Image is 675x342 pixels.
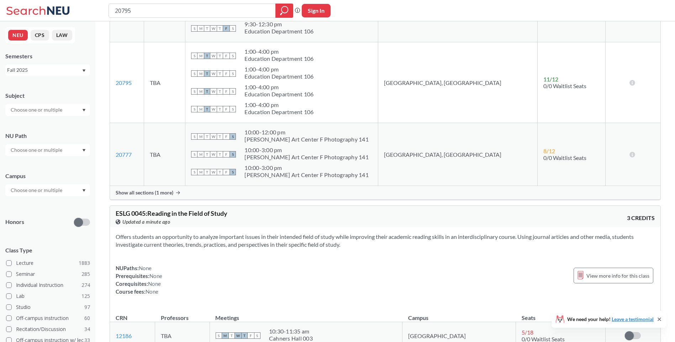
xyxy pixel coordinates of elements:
[197,70,204,77] span: M
[230,151,236,157] span: S
[191,25,197,32] span: S
[230,88,236,95] span: S
[197,88,204,95] span: M
[114,5,270,17] input: Class, professor, course number, "phrase"
[197,151,204,157] span: M
[81,281,90,289] span: 274
[269,328,313,335] div: 10:30 - 11:35 am
[197,169,204,175] span: M
[244,55,313,62] div: Education Department 106
[210,70,217,77] span: W
[543,154,586,161] span: 0/0 Waitlist Seats
[254,332,260,339] span: S
[81,270,90,278] span: 285
[244,84,313,91] div: 1:00 - 4:00 pm
[223,169,230,175] span: F
[244,28,313,35] div: Education Department 106
[230,106,236,112] span: S
[223,25,230,32] span: F
[6,325,90,334] label: Recitation/Discussion
[378,123,538,186] td: [GEOGRAPHIC_DATA], [GEOGRAPHIC_DATA]
[223,53,230,59] span: F
[244,91,313,98] div: Education Department 106
[223,133,230,140] span: F
[116,151,132,158] a: 20777
[217,169,223,175] span: T
[82,149,86,152] svg: Dropdown arrow
[248,332,254,339] span: F
[148,280,161,287] span: None
[230,25,236,32] span: S
[52,30,72,41] button: LAW
[116,264,162,295] div: NUPaths: Prerequisites: Corequisites: Course fees:
[230,53,236,59] span: S
[627,214,655,222] span: 3 CREDITS
[543,76,558,82] span: 11 / 12
[5,172,90,180] div: Campus
[223,70,230,77] span: F
[5,104,90,116] div: Dropdown arrow
[144,123,185,186] td: TBA
[6,303,90,312] label: Studio
[217,88,223,95] span: T
[244,21,313,28] div: 9:30 - 12:30 pm
[302,4,331,17] button: Sign In
[223,88,230,95] span: F
[82,109,86,112] svg: Dropdown arrow
[197,53,204,59] span: M
[217,53,223,59] span: T
[5,132,90,140] div: NU Path
[217,70,223,77] span: T
[79,259,90,267] span: 1883
[116,233,655,249] section: Offers students an opportunity to analyze important issues in their intended field of study while...
[204,70,210,77] span: T
[378,42,538,123] td: [GEOGRAPHIC_DATA], [GEOGRAPHIC_DATA]
[241,332,248,339] span: T
[6,280,90,290] label: Individual Instruction
[204,53,210,59] span: T
[230,169,236,175] span: S
[210,307,402,322] th: Meetings
[146,288,158,295] span: None
[191,133,197,140] span: S
[204,25,210,32] span: T
[149,273,162,279] span: None
[5,144,90,156] div: Dropdown arrow
[84,325,90,333] span: 34
[116,314,127,322] div: CRN
[6,258,90,268] label: Lecture
[82,189,86,192] svg: Dropdown arrow
[244,136,369,143] div: [PERSON_NAME] Art Center F Photography 141
[191,70,197,77] span: S
[7,146,67,154] input: Choose one or multiple
[244,108,313,116] div: Education Department 106
[244,66,313,73] div: 1:00 - 4:00 pm
[210,151,217,157] span: W
[84,303,90,311] span: 97
[269,335,313,342] div: Cahners Hall 003
[191,106,197,112] span: S
[210,25,217,32] span: W
[244,171,369,178] div: [PERSON_NAME] Art Center F Photography 141
[223,151,230,157] span: F
[144,42,185,123] td: TBA
[402,307,516,322] th: Campus
[244,48,313,55] div: 1:00 - 4:00 pm
[244,164,369,171] div: 10:00 - 3:00 pm
[217,106,223,112] span: T
[116,189,173,196] span: Show all sections (1 more)
[223,106,230,112] span: F
[244,129,369,136] div: 10:00 - 12:00 pm
[204,133,210,140] span: T
[586,271,649,280] span: View more info for this class
[191,53,197,59] span: S
[7,106,67,114] input: Choose one or multiple
[8,30,28,41] button: NEU
[204,169,210,175] span: T
[5,184,90,196] div: Dropdown arrow
[155,307,210,322] th: Professors
[6,292,90,301] label: Lab
[6,314,90,323] label: Off-campus instruction
[191,88,197,95] span: S
[216,332,222,339] span: S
